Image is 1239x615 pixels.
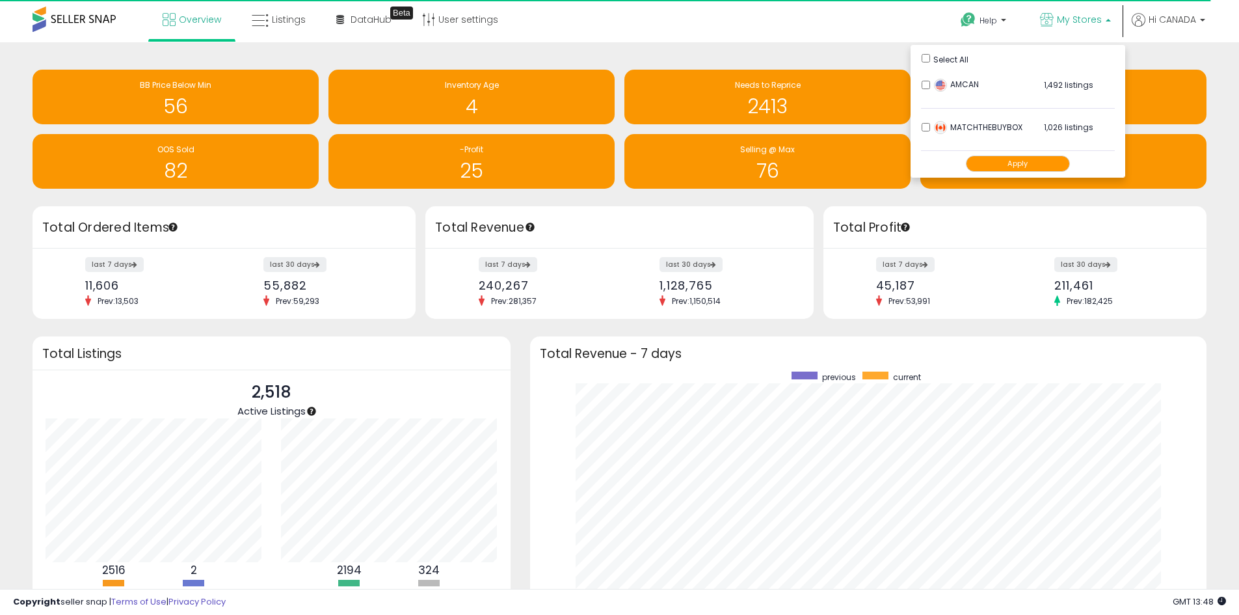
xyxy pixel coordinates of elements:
span: Needs to Reprice [735,79,801,90]
span: -Profit [460,144,483,155]
img: usa.png [934,79,947,92]
h1: 2413 [631,96,904,117]
label: last 7 days [85,257,144,272]
label: last 30 days [659,257,723,272]
b: 324 [418,562,440,578]
h1: 435 [927,160,1200,182]
span: Listings [272,13,306,26]
a: -Profit 25 [328,134,615,189]
div: 211,461 [1054,279,1184,292]
span: Overview [179,13,221,26]
span: 1,026 listings [1044,122,1093,133]
div: Tooltip anchor [390,7,413,20]
span: My Stores [1057,13,1102,26]
a: Help [950,2,1019,42]
h1: 56 [39,96,312,117]
a: OOS Sold 82 [33,134,319,189]
h3: Total Revenue [435,219,804,237]
div: 55,882 [263,279,393,292]
span: Active Listings [237,404,306,418]
span: Selling @ Max [740,144,795,155]
h3: Total Listings [42,349,501,359]
span: Prev: 281,357 [485,295,543,307]
span: Prev: 182,425 [1060,295,1119,307]
span: Prev: 1,150,514 [665,295,727,307]
div: Tooltip anchor [167,221,179,233]
div: 1,128,765 [659,279,791,292]
span: previous [822,372,856,383]
strong: Copyright [13,595,60,608]
label: last 30 days [263,257,326,272]
a: BB Price Below Min 56 [33,70,319,124]
span: Help [979,15,997,26]
a: Privacy Policy [168,595,226,608]
a: Hi CANADA [1132,13,1205,42]
a: Selling @ Max 76 [624,134,911,189]
button: Apply [966,156,1070,172]
i: Get Help [960,12,976,28]
h1: 76 [631,160,904,182]
span: 2025-10-6 13:48 GMT [1173,595,1226,608]
span: Prev: 59,293 [269,295,326,307]
div: 11,606 [85,279,215,292]
div: Tooltip anchor [524,221,536,233]
div: seller snap | | [13,596,226,608]
p: 2,518 [237,380,306,405]
h1: 4 [335,96,608,117]
div: 45,187 [876,279,1006,292]
span: Inventory Age [445,79,499,90]
label: last 30 days [1054,257,1117,272]
span: AMCAN [934,79,979,90]
div: Tooltip anchor [899,221,911,233]
span: Prev: 53,991 [882,295,937,307]
b: 2516 [102,562,126,578]
label: last 7 days [479,257,537,272]
h3: Total Ordered Items [42,219,406,237]
b: 2 [191,562,197,578]
div: 240,267 [479,279,610,292]
span: DataHub [351,13,392,26]
h1: 25 [335,160,608,182]
a: Terms of Use [111,595,167,608]
span: Prev: 13,503 [91,295,145,307]
span: BB Price Below Min [140,79,211,90]
a: Needs to Reprice 2413 [624,70,911,124]
h3: Total Profit [833,219,1197,237]
span: 1,492 listings [1044,79,1093,90]
span: Hi CANADA [1149,13,1196,26]
span: Select All [933,54,968,65]
h3: Total Revenue - 7 days [540,349,1197,359]
span: current [893,372,921,383]
h1: 82 [39,160,312,182]
div: Tooltip anchor [306,405,317,417]
label: last 7 days [876,257,935,272]
span: OOS Sold [157,144,194,155]
b: 2194 [337,562,362,578]
span: MATCHTHEBUYBOX [934,122,1022,133]
a: Inventory Age 4 [328,70,615,124]
img: canada.png [934,121,947,134]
